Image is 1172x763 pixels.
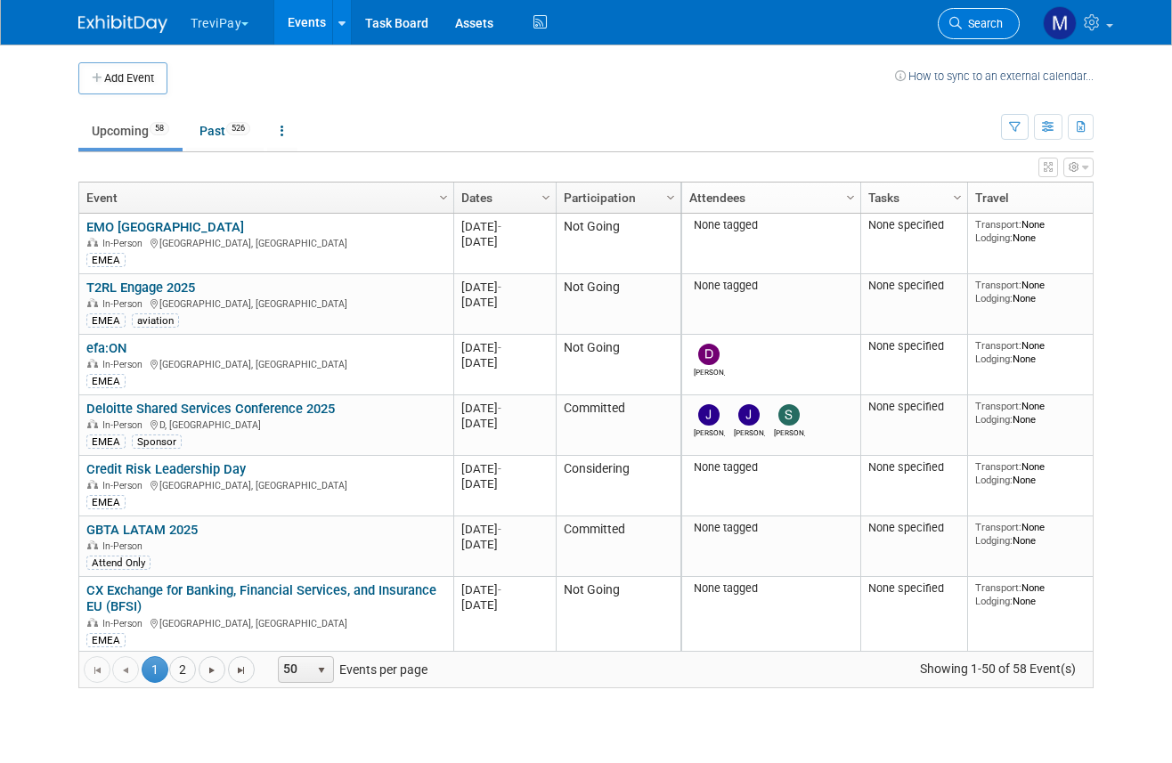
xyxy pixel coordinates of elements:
[86,253,126,267] div: EMEA
[102,238,148,249] span: In-Person
[461,295,548,310] div: [DATE]
[102,618,148,629] span: In-Person
[556,214,680,274] td: Not Going
[461,461,548,476] div: [DATE]
[975,581,1103,607] div: None None
[461,355,548,370] div: [DATE]
[698,344,720,365] img: Dirk Haase
[102,480,148,491] span: In-Person
[86,280,195,296] a: T2RL Engage 2025
[975,400,1021,412] span: Transport:
[975,279,1103,304] div: None None
[186,114,264,148] a: Past526
[689,460,854,475] div: None tagged
[950,191,964,205] span: Column Settings
[86,556,151,570] div: Attend Only
[975,218,1021,231] span: Transport:
[112,656,139,683] a: Go to the previous page
[564,183,669,213] a: Participation
[102,359,148,370] span: In-Person
[868,218,961,232] div: None specified
[556,395,680,456] td: Committed
[205,663,219,678] span: Go to the next page
[662,183,681,209] a: Column Settings
[938,8,1020,39] a: Search
[86,582,436,615] a: CX Exchange for Banking, Financial Services, and Insurance EU (BFSI)
[150,122,169,135] span: 58
[142,656,168,683] span: 1
[975,339,1021,352] span: Transport:
[90,663,104,678] span: Go to the first page
[132,434,182,449] div: Sponsor
[975,460,1021,473] span: Transport:
[279,657,309,682] span: 50
[132,313,179,328] div: aviation
[738,404,760,426] img: Jim Salerno
[975,183,1098,213] a: Travel
[461,234,548,249] div: [DATE]
[86,633,126,647] div: EMEA
[86,356,445,371] div: [GEOGRAPHIC_DATA], [GEOGRAPHIC_DATA]
[86,522,198,538] a: GBTA LATAM 2025
[868,581,961,596] div: None specified
[962,17,1003,30] span: Search
[234,663,248,678] span: Go to the last page
[461,597,548,613] div: [DATE]
[498,280,501,294] span: -
[975,218,1103,244] div: None None
[461,340,548,355] div: [DATE]
[86,374,126,388] div: EMEA
[87,540,98,549] img: In-Person Event
[461,219,548,234] div: [DATE]
[498,341,501,354] span: -
[86,235,445,250] div: [GEOGRAPHIC_DATA], [GEOGRAPHIC_DATA]
[118,663,133,678] span: Go to the previous page
[556,577,680,654] td: Not Going
[689,218,854,232] div: None tagged
[975,413,1013,426] span: Lodging:
[556,516,680,577] td: Committed
[689,279,854,293] div: None tagged
[256,656,445,683] span: Events per page
[975,231,1013,244] span: Lodging:
[689,581,854,596] div: None tagged
[87,618,98,627] img: In-Person Event
[975,339,1103,365] div: None None
[86,296,445,311] div: [GEOGRAPHIC_DATA], [GEOGRAPHIC_DATA]
[975,460,1103,486] div: None None
[461,280,548,295] div: [DATE]
[689,521,854,535] div: None tagged
[975,353,1013,365] span: Lodging:
[87,419,98,428] img: In-Person Event
[86,434,126,449] div: EMEA
[436,191,451,205] span: Column Settings
[435,183,454,209] a: Column Settings
[86,417,445,432] div: D, [GEOGRAPHIC_DATA]
[461,582,548,597] div: [DATE]
[86,401,335,417] a: Deloitte Shared Services Conference 2025
[86,183,442,213] a: Event
[498,583,501,597] span: -
[537,183,557,209] a: Column Settings
[102,419,148,431] span: In-Person
[461,401,548,416] div: [DATE]
[498,462,501,475] span: -
[87,298,98,307] img: In-Person Event
[84,656,110,683] a: Go to the first page
[975,292,1013,304] span: Lodging:
[975,279,1021,291] span: Transport:
[78,62,167,94] button: Add Event
[975,521,1021,533] span: Transport:
[895,69,1094,83] a: How to sync to an external calendar...
[556,456,680,516] td: Considering
[698,404,720,426] img: Jeff Coppolo
[556,274,680,335] td: Not Going
[774,426,805,437] div: Sara Ouhsine
[498,402,501,415] span: -
[904,656,1093,681] span: Showing 1-50 of 58 Event(s)
[86,461,246,477] a: Credit Risk Leadership Day
[843,191,858,205] span: Column Settings
[169,656,196,683] a: 2
[226,122,250,135] span: 526
[868,521,961,535] div: None specified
